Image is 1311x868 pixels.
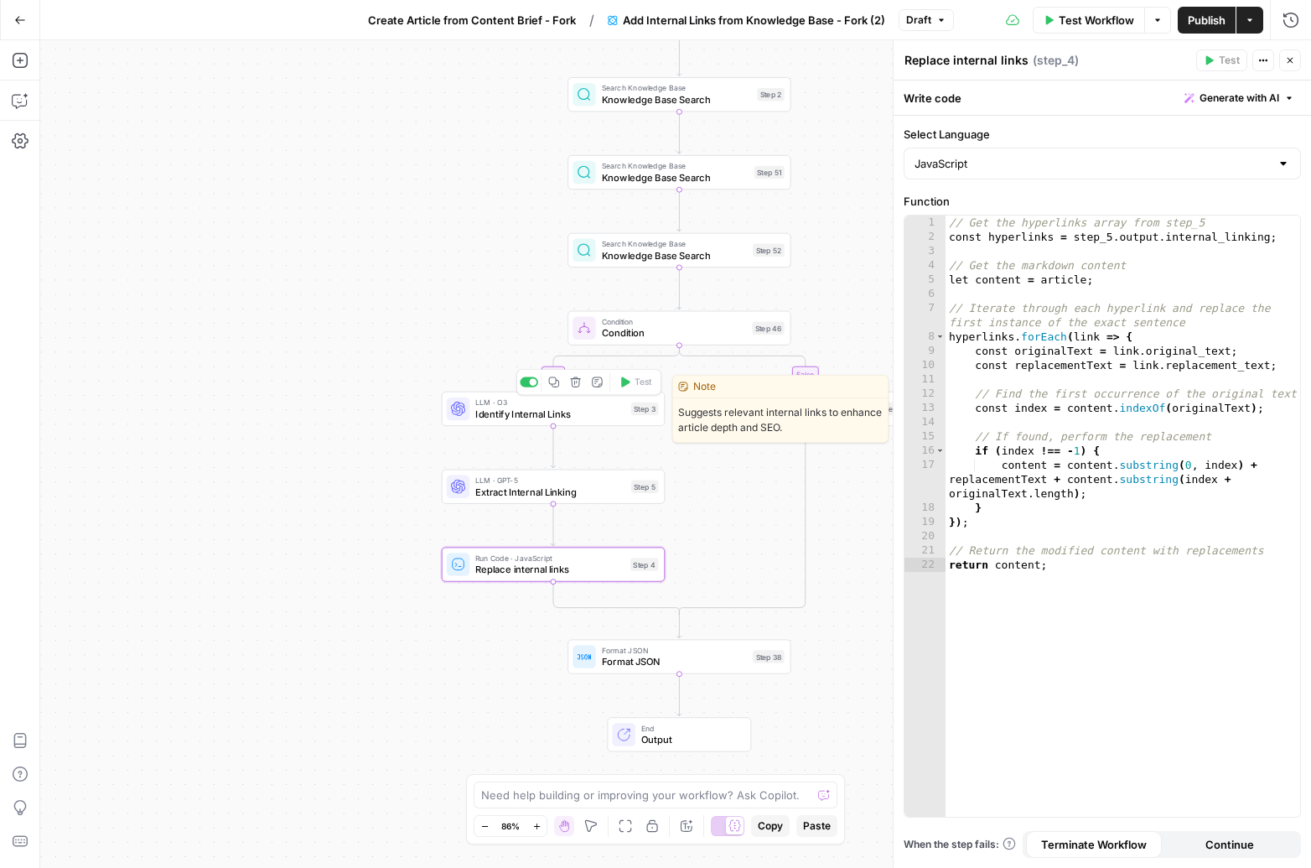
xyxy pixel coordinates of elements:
[904,387,946,401] div: 12
[904,301,946,330] div: 7
[904,244,946,258] div: 3
[753,650,785,663] div: Step 38
[641,732,739,746] span: Output
[904,344,946,358] div: 9
[1178,87,1301,109] button: Generate with AI
[358,7,586,34] button: Create Article from Content Brief - Fork
[368,12,576,29] span: Create Article from Content Brief - Fork
[631,403,659,415] div: Step 3
[602,92,752,107] span: Knowledge Base Search
[602,170,749,185] span: Knowledge Base Search
[904,543,946,558] div: 21
[1188,12,1225,29] span: Publish
[551,345,679,390] g: Edge from step_46 to step_3
[602,655,748,669] span: Format JSON
[551,426,555,468] g: Edge from step_3 to step_5
[904,330,946,344] div: 8
[677,34,681,75] g: Edge from start to step_2
[673,398,888,442] span: Suggests relevant internal links to enhance article depth and SEO.
[677,673,681,715] g: Edge from step_38 to end
[501,819,520,833] span: 86%
[754,166,785,179] div: Step 51
[935,330,945,344] span: Toggle code folding, rows 8 through 19
[894,81,1311,115] div: Write code
[567,155,790,190] div: Search Knowledge BaseKnowledge Base SearchStep 51
[1205,836,1254,853] span: Continue
[1178,7,1236,34] button: Publish
[631,481,659,493] div: Step 5
[1059,12,1134,29] span: Test Workflow
[904,401,946,415] div: 13
[904,415,946,429] div: 14
[904,372,946,387] div: 11
[475,397,625,408] span: LLM · O3
[757,88,785,101] div: Step 2
[677,112,681,153] g: Edge from step_2 to step_51
[673,376,888,398] div: Note
[1219,53,1240,68] span: Test
[442,470,665,504] div: LLM · GPT-5Extract Internal LinkingStep 5
[803,819,831,834] span: Paste
[904,273,946,287] div: 5
[567,639,790,673] div: Format JSONFormat JSONStep 38
[602,248,748,262] span: Knowledge Base Search
[679,426,805,616] g: Edge from step_50 to step_46-conditional-end
[679,345,807,390] g: Edge from step_46 to step_50
[551,504,555,546] g: Edge from step_5 to step_4
[1041,836,1147,853] span: Terminate Workflow
[677,611,681,638] g: Edge from step_46-conditional-end to step_38
[904,230,946,244] div: 2
[751,815,790,837] button: Copy
[475,407,625,421] span: Identify Internal Links
[904,558,946,572] div: 22
[904,193,1301,210] label: Function
[567,77,790,112] div: Search Knowledge BaseKnowledge Base SearchStep 2
[915,155,1270,172] input: JavaScript
[475,485,625,499] span: Extract Internal Linking
[904,287,946,301] div: 6
[598,7,895,34] button: Add Internal Links from Knowledge Base - Fork (2)
[904,501,946,515] div: 18
[904,52,1029,69] textarea: Replace internal links
[442,392,665,426] div: LLM · O3Identify Internal LinksStep 3Test
[677,190,681,231] g: Edge from step_51 to step_52
[613,372,657,391] button: Test
[904,458,946,501] div: 17
[1162,831,1298,858] button: Continue
[758,819,783,834] span: Copy
[906,13,931,28] span: Draft
[677,268,681,309] g: Edge from step_52 to step_46
[602,160,749,172] span: Search Knowledge Base
[475,475,625,486] span: LLM · GPT-5
[1196,49,1247,71] button: Test
[753,244,785,257] div: Step 52
[623,12,885,29] span: Add Internal Links from Knowledge Base - Fork (2)
[752,321,785,334] div: Step 46
[904,515,946,529] div: 19
[442,547,665,581] div: Run Code · JavaScriptReplace internal linksStep 4
[602,316,747,328] span: Condition
[904,837,1016,852] a: When the step fails:
[630,558,659,570] div: Step 4
[567,311,790,346] div: ConditionConditionStep 46
[1200,91,1279,106] span: Generate with AI
[904,358,946,372] div: 10
[589,10,594,30] span: /
[1033,52,1079,69] span: ( step_4 )
[602,82,752,94] span: Search Knowledge Base
[904,429,946,444] div: 15
[899,9,954,31] button: Draft
[602,644,748,656] span: Format JSON
[567,233,790,268] div: Search Knowledge BaseKnowledge Base SearchStep 52
[796,815,837,837] button: Paste
[904,529,946,543] div: 20
[904,258,946,273] div: 4
[1033,7,1144,34] button: Test Workflow
[475,562,624,576] span: Replace internal links
[602,238,748,250] span: Search Knowledge Base
[904,216,946,230] div: 1
[475,552,624,564] span: Run Code · JavaScript
[567,717,790,751] div: EndOutput
[904,126,1301,143] label: Select Language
